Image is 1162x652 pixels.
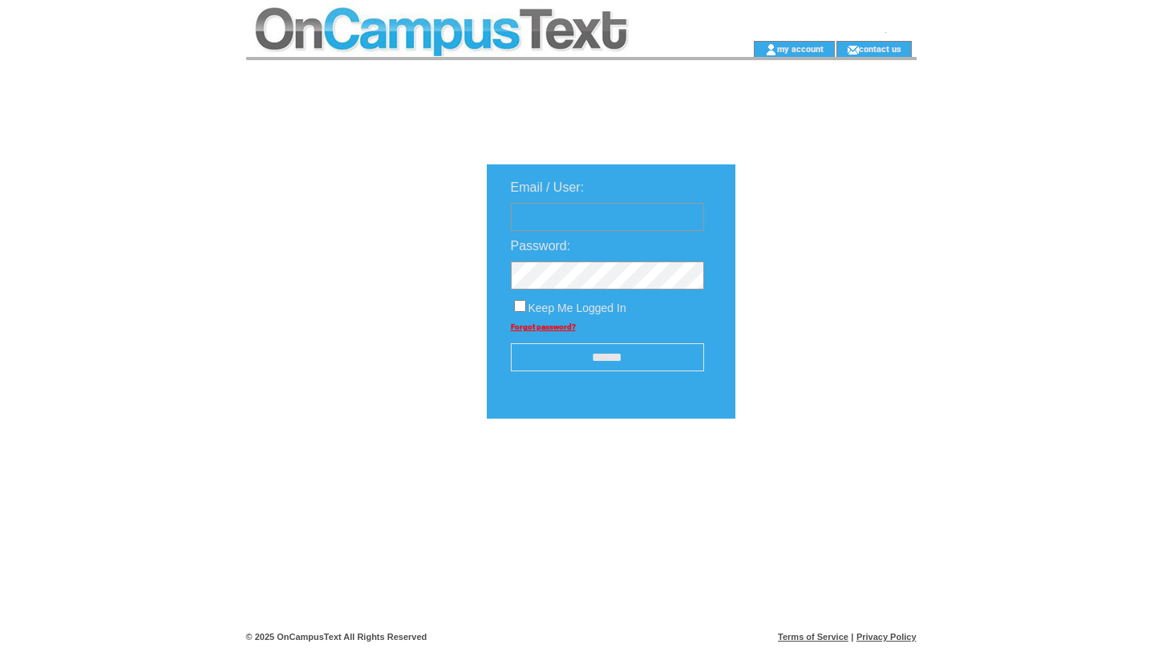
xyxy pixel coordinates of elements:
img: account_icon.gif [765,43,777,56]
img: contact_us_icon.gif [847,43,859,56]
img: transparent.png [782,459,862,479]
span: Keep Me Logged In [528,302,626,314]
a: contact us [859,43,901,54]
span: | [851,632,853,642]
a: Forgot password? [511,322,576,331]
a: Terms of Service [778,632,848,642]
span: © 2025 OnCampusText All Rights Reserved [246,632,427,642]
span: Email / User: [511,180,585,194]
span: Password: [511,239,571,253]
a: Privacy Policy [856,632,917,642]
a: my account [777,43,824,54]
